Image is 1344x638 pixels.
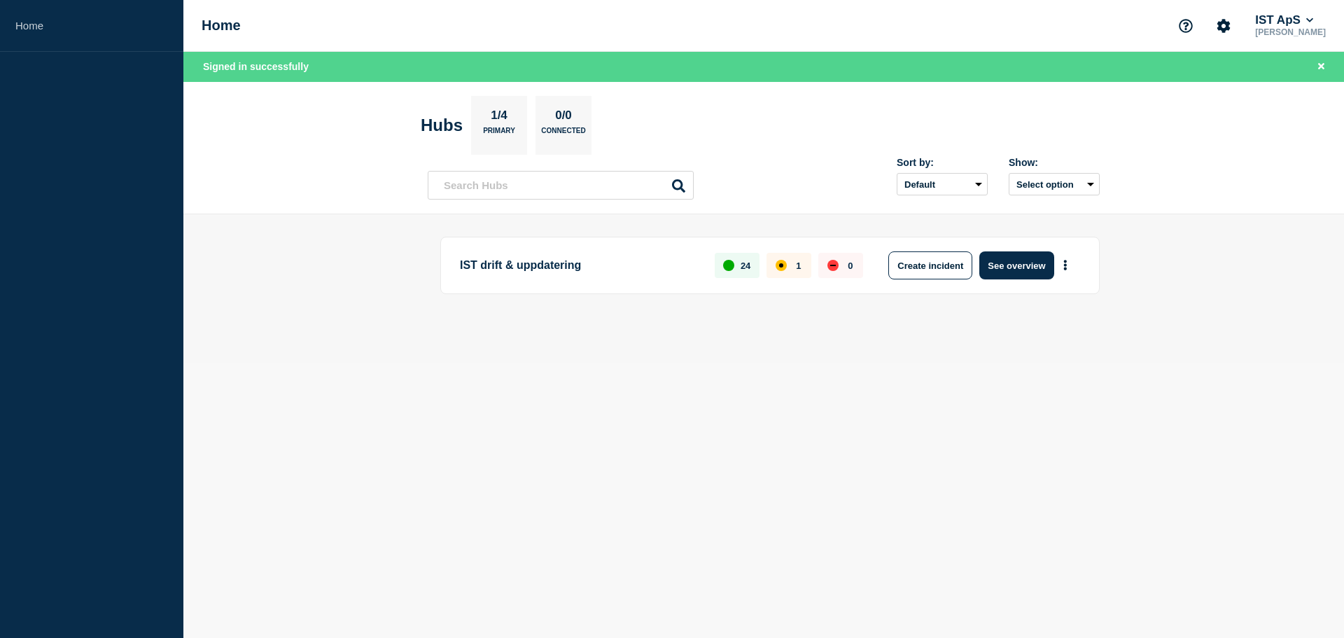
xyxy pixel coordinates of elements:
[1009,157,1100,168] div: Show:
[1171,11,1200,41] button: Support
[1312,59,1330,75] button: Close banner
[796,261,801,271] p: 1
[1209,11,1238,41] button: Account settings
[541,127,585,141] p: Connected
[1252,27,1329,37] p: [PERSON_NAME]
[1009,173,1100,195] button: Select option
[421,116,463,135] h2: Hubs
[888,251,972,279] button: Create incident
[483,127,515,141] p: Primary
[776,260,787,271] div: affected
[979,251,1053,279] button: See overview
[550,109,577,127] p: 0/0
[202,18,241,34] h1: Home
[428,171,694,200] input: Search Hubs
[897,157,988,168] div: Sort by:
[1056,253,1074,279] button: More actions
[827,260,839,271] div: down
[203,61,309,72] span: Signed in successfully
[486,109,513,127] p: 1/4
[741,261,750,271] p: 24
[897,173,988,195] select: Sort by
[1252,13,1316,27] button: IST ApS
[848,261,853,271] p: 0
[460,251,699,279] p: IST drift & uppdatering
[723,260,734,271] div: up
